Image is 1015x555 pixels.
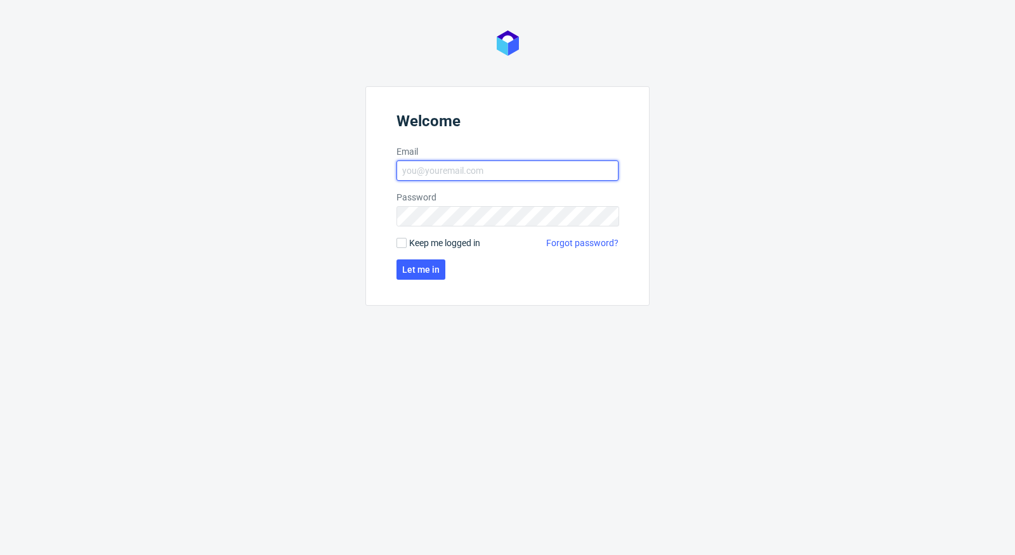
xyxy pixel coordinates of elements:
[396,160,619,181] input: you@youremail.com
[402,265,440,274] span: Let me in
[409,237,480,249] span: Keep me logged in
[396,112,619,135] header: Welcome
[396,191,619,204] label: Password
[546,237,619,249] a: Forgot password?
[396,145,619,158] label: Email
[396,259,445,280] button: Let me in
